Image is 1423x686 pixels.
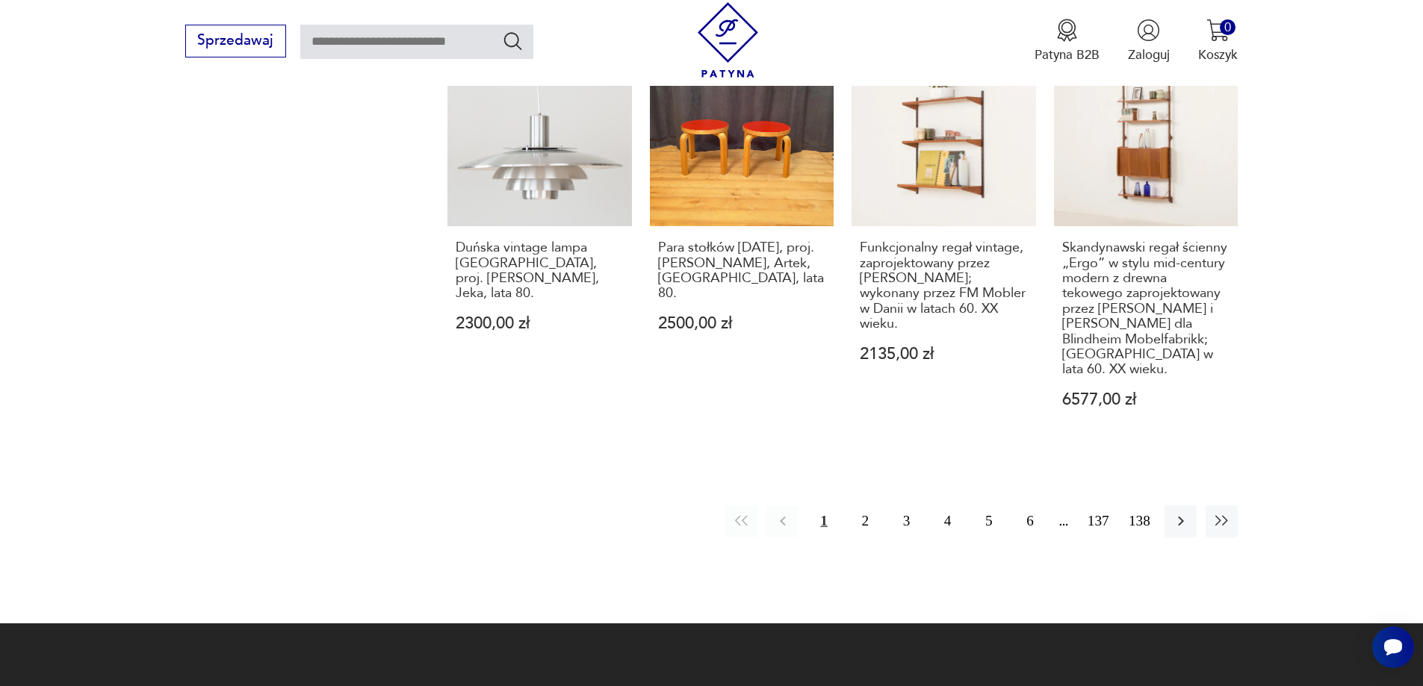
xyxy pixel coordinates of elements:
[1082,505,1114,537] button: 137
[1014,505,1046,537] button: 6
[1035,19,1100,63] a: Ikona medaluPatyna B2B
[658,316,826,331] p: 2500,00 zł
[650,43,834,443] a: KlasykPara stołków NE60, proj. Alvar Aalto, Artek, Finlandia, lata 80.Para stołków [DATE], proj. ...
[1055,19,1079,42] img: Ikona medalu
[185,36,286,48] a: Sprzedawaj
[1062,240,1230,378] h3: Skandynawski regał ścienny „Ergo” w stylu mid-century modern z drewna tekowego zaprojektowany prz...
[1220,19,1236,35] div: 0
[1035,46,1100,63] p: Patyna B2B
[658,240,826,302] h3: Para stołków [DATE], proj. [PERSON_NAME], Artek, [GEOGRAPHIC_DATA], lata 80.
[849,505,881,537] button: 2
[1198,46,1238,63] p: Koszyk
[973,505,1005,537] button: 5
[1372,626,1414,668] iframe: Smartsupp widget button
[1062,392,1230,408] p: 6577,00 zł
[860,240,1028,331] h3: Funkcjonalny regał vintage, zaprojektowany przez [PERSON_NAME]; wykonany przez FM Mobler w Danii ...
[860,346,1028,362] p: 2135,00 zł
[1128,19,1170,63] button: Zaloguj
[931,505,964,537] button: 4
[1035,19,1100,63] button: Patyna B2B
[1137,19,1160,42] img: Ikonka użytkownika
[1206,19,1230,42] img: Ikona koszyka
[807,505,840,537] button: 1
[1054,43,1238,443] a: KlasykSkandynawski regał ścienny „Ergo” w stylu mid-century modern z drewna tekowego zaprojektowa...
[456,240,624,302] h3: Duńska vintage lampa [GEOGRAPHIC_DATA], proj. [PERSON_NAME], Jeka, lata 80.
[690,2,766,78] img: Patyna - sklep z meblami i dekoracjami vintage
[852,43,1036,443] a: KlasykFunkcjonalny regał vintage, zaprojektowany przez Kaia Kristiansena; wykonany przez FM Moble...
[1123,505,1156,537] button: 138
[1198,19,1238,63] button: 0Koszyk
[456,316,624,331] p: 2300,00 zł
[1128,46,1170,63] p: Zaloguj
[447,43,632,443] a: KlasykDuńska vintage lampa Verona, proj. Kurt Wiborg, Jeka, lata 80.Duńska vintage lampa [GEOGRAP...
[890,505,923,537] button: 3
[185,25,286,57] button: Sprzedawaj
[502,30,524,52] button: Szukaj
